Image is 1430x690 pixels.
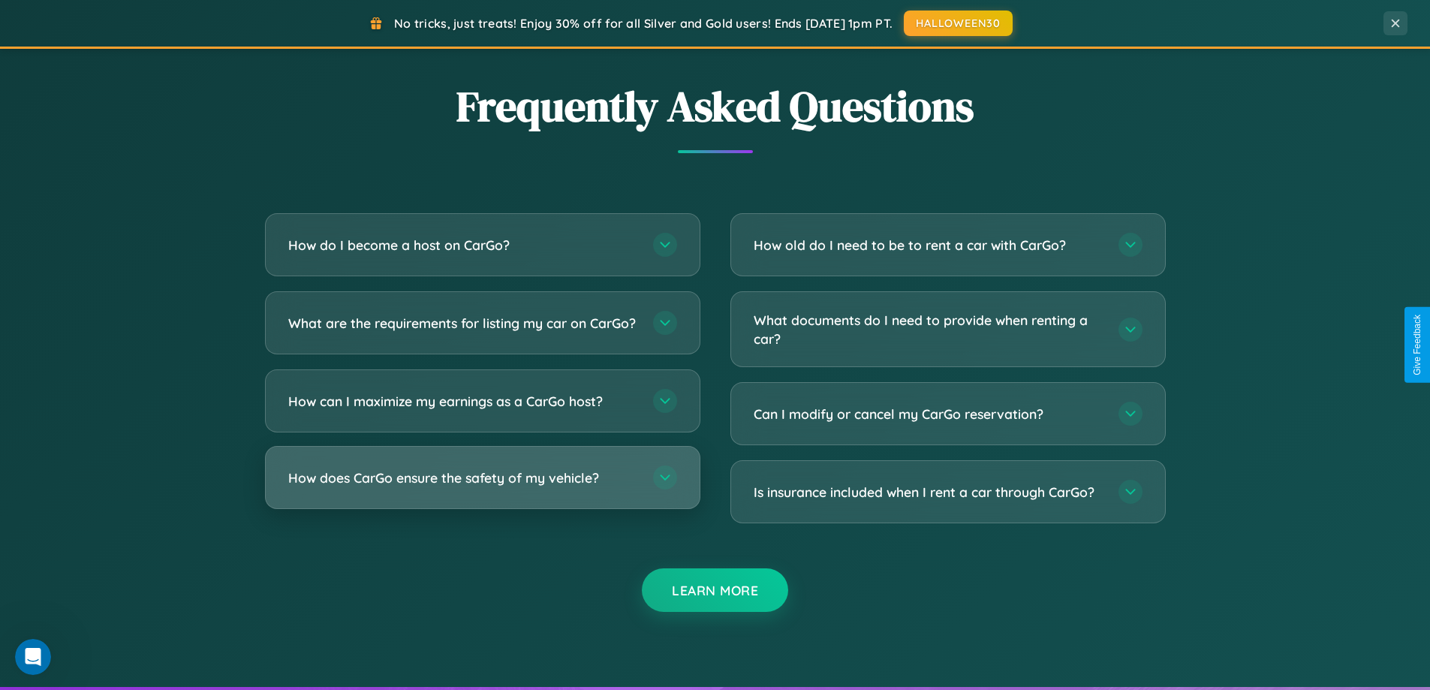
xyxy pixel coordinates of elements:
iframe: Intercom live chat [15,639,51,675]
h3: What documents do I need to provide when renting a car? [754,311,1103,348]
h3: How old do I need to be to rent a car with CarGo? [754,236,1103,255]
h3: How does CarGo ensure the safety of my vehicle? [288,469,638,487]
h3: How do I become a host on CarGo? [288,236,638,255]
button: Learn More [642,568,788,612]
div: Give Feedback [1412,315,1422,375]
h3: Can I modify or cancel my CarGo reservation? [754,405,1103,423]
button: HALLOWEEN30 [904,11,1013,36]
h3: Is insurance included when I rent a car through CarGo? [754,483,1103,502]
h3: How can I maximize my earnings as a CarGo host? [288,392,638,411]
h3: What are the requirements for listing my car on CarGo? [288,314,638,333]
span: No tricks, just treats! Enjoy 30% off for all Silver and Gold users! Ends [DATE] 1pm PT. [394,16,893,31]
h2: Frequently Asked Questions [265,77,1166,135]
